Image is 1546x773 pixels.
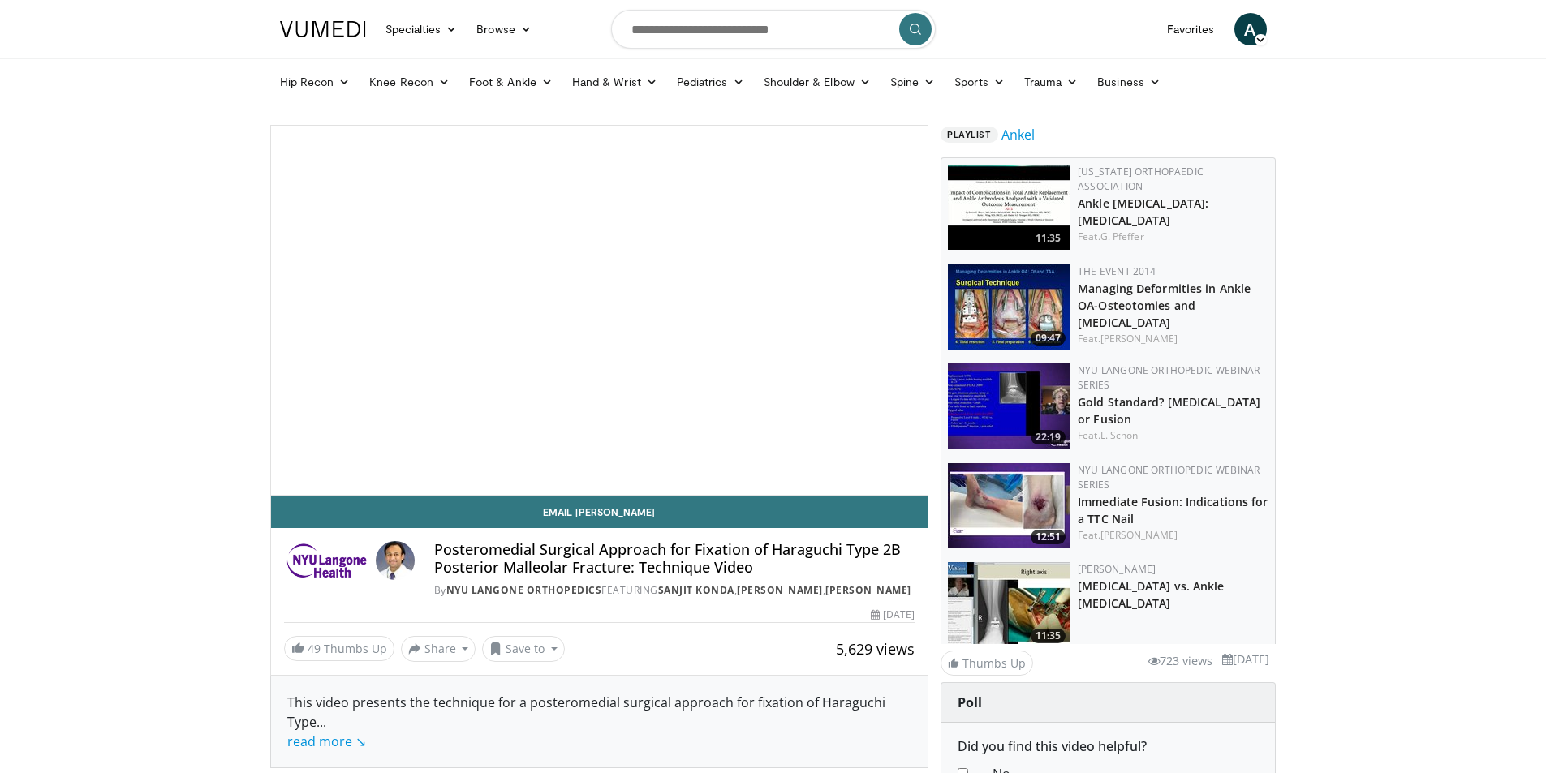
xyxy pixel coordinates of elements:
[1157,13,1225,45] a: Favorites
[270,66,360,98] a: Hip Recon
[360,66,459,98] a: Knee Recon
[754,66,881,98] a: Shoulder & Elbow
[1031,231,1066,246] span: 11:35
[611,10,936,49] input: Search topics, interventions
[658,583,734,597] a: Sanjit Konda
[948,363,1070,449] img: 5ccfa5a5-7678-485a-b936-f76f3d1aba6a.150x105_q85_crop-smart_upscale.jpg
[948,562,1070,647] a: 11:35
[284,541,369,580] img: NYU Langone Orthopedics
[1078,428,1268,443] div: Feat.
[1100,528,1178,542] a: [PERSON_NAME]
[1031,629,1066,643] span: 11:35
[280,21,366,37] img: VuMedi Logo
[459,66,562,98] a: Foot & Ankle
[287,713,366,750] span: ...
[1148,652,1212,670] li: 723 views
[271,126,928,496] video-js: Video Player
[1078,562,1156,576] a: [PERSON_NAME]
[1078,165,1204,193] a: [US_STATE] Orthopaedic Association
[945,66,1014,98] a: Sports
[941,127,997,143] span: Playlist
[434,583,915,598] div: By FEATURING , ,
[948,463,1070,548] a: 12:51
[271,496,928,528] a: Email [PERSON_NAME]
[467,13,541,45] a: Browse
[1078,528,1268,543] div: Feat.
[737,583,823,597] a: [PERSON_NAME]
[1014,66,1088,98] a: Trauma
[1078,195,1208,228] a: Ankle [MEDICAL_DATA]: [MEDICAL_DATA]
[1078,578,1224,611] a: [MEDICAL_DATA] vs. Ankle [MEDICAL_DATA]
[958,739,1259,754] h6: Did you find this video helpful?
[1222,651,1269,668] li: [DATE]
[948,165,1070,250] a: 11:35
[948,562,1070,647] img: 41f523b0-38e0-41f5-8334-eb9bb6fc1f4f.150x105_q85_crop-smart_upscale.jpg
[482,636,565,662] button: Save to
[1078,264,1156,278] a: The Event 2014
[1234,13,1267,45] a: A
[434,541,915,576] h4: Posteromedial Surgical Approach for Fixation of Haraguchi Type 2B Posterior Malleolar Fracture: T...
[1087,66,1170,98] a: Business
[948,165,1070,250] img: 7b72fd4d-36c6-4266-a36f-ccfcfcca1ad1.150x105_q85_crop-smart_upscale.jpg
[1078,463,1260,492] a: NYU Langone Orthopedic Webinar Series
[1078,230,1268,244] div: Feat.
[287,693,912,751] div: This video presents the technique for a posteromedial surgical approach for fixation of Haraguchi...
[1001,125,1035,144] a: Ankel
[941,651,1033,676] a: Thumbs Up
[376,13,467,45] a: Specialties
[948,264,1070,350] a: 09:47
[948,264,1070,350] img: 307fdc57-1757-408c-b667-f163da2f87b5.150x105_q85_crop-smart_upscale.jpg
[1100,428,1139,442] a: L. Schon
[871,608,915,622] div: [DATE]
[1031,331,1066,346] span: 09:47
[376,541,415,580] img: Avatar
[1078,363,1260,392] a: NYU Langone Orthopedic Webinar Series
[1078,394,1260,427] a: Gold Standard? [MEDICAL_DATA] or Fusion
[446,583,602,597] a: NYU Langone Orthopedics
[1078,332,1268,346] div: Feat.
[308,641,321,656] span: 49
[1078,494,1268,526] a: Immediate Fusion: Indications for a TTC Nail
[287,732,366,750] a: read more ↘
[1100,332,1178,346] a: [PERSON_NAME]
[284,636,394,661] a: 49 Thumbs Up
[1031,530,1066,544] span: 12:51
[1078,281,1251,330] a: Managing Deformities in Ankle OA-Osteotomies and [MEDICAL_DATA]
[881,66,945,98] a: Spine
[562,66,667,98] a: Hand & Wrist
[401,636,476,662] button: Share
[948,463,1070,548] img: 9c5888c1-523b-4295-95da-bc2ca647238e.150x105_q85_crop-smart_upscale.jpg
[958,694,982,711] strong: Poll
[825,583,911,597] a: [PERSON_NAME]
[1100,230,1144,243] a: G. Pfeffer
[836,639,915,659] span: 5,629 views
[1031,430,1066,444] span: 22:19
[667,66,754,98] a: Pediatrics
[948,363,1070,449] a: 22:19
